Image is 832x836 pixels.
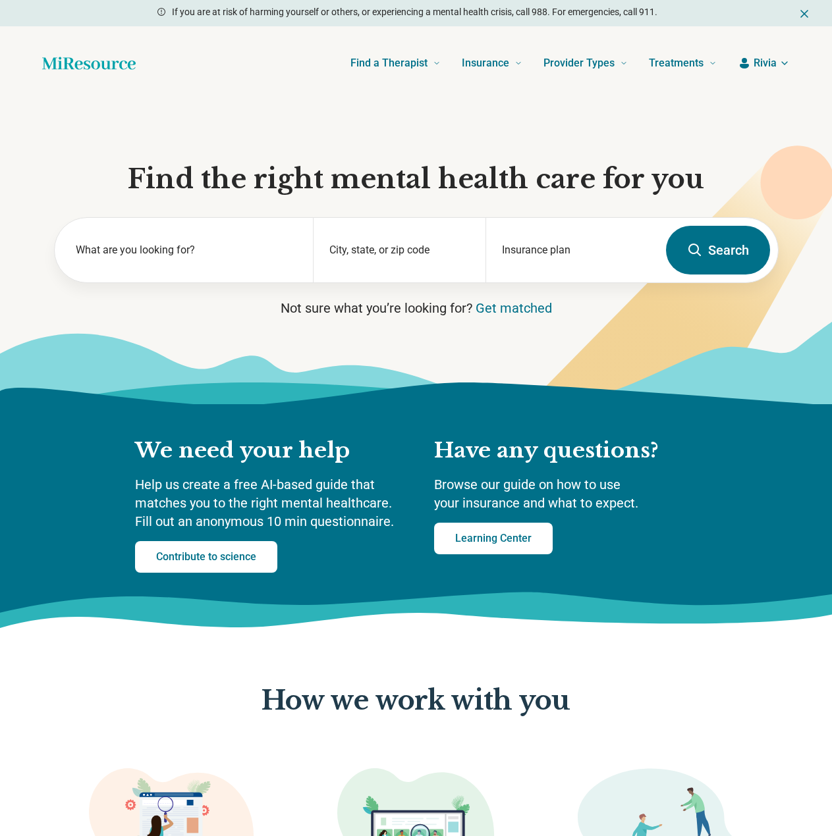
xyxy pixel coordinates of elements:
[350,54,428,72] span: Find a Therapist
[462,37,522,90] a: Insurance
[42,50,136,76] a: Home page
[649,54,704,72] span: Treatments
[476,300,552,316] a: Get matched
[54,162,779,196] h1: Find the right mental health care for you
[54,299,779,317] p: Not sure what you’re looking for?
[434,475,698,512] p: Browse our guide on how to use your insurance and what to expect.
[666,226,770,274] button: Search
[649,37,717,90] a: Treatments
[434,523,553,554] a: Learning Center
[738,55,790,71] button: Rivia
[350,37,441,90] a: Find a Therapist
[135,437,408,465] h2: We need your help
[543,54,615,72] span: Provider Types
[798,5,811,21] button: Dismiss
[462,54,509,72] span: Insurance
[135,475,408,531] p: Help us create a free AI-based guide that matches you to the right mental healthcare. Fill out an...
[76,242,298,258] label: What are you looking for?
[434,437,698,465] h2: Have any questions?
[135,541,277,573] a: Contribute to science
[543,37,628,90] a: Provider Types
[262,686,570,716] p: How we work with you
[754,55,777,71] span: Rivia
[172,5,657,19] p: If you are at risk of harming yourself or others, or experiencing a mental health crisis, call 98...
